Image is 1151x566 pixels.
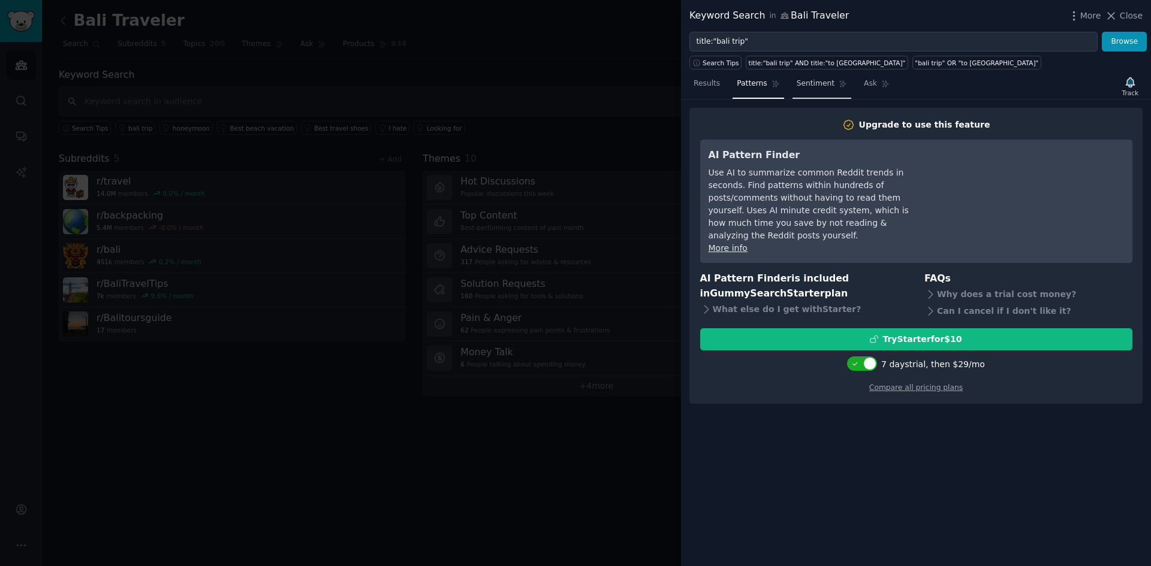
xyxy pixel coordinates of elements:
[700,301,908,317] div: What else do I get with Starter ?
[793,74,851,99] a: Sentiment
[733,74,784,99] a: Patterns
[710,287,824,299] span: GummySearch Starter
[881,358,985,371] div: 7 days trial, then $ 29 /mo
[749,59,906,67] div: title:"bali trip" AND title:"to [GEOGRAPHIC_DATA]"
[944,148,1124,238] iframe: YouTube video player
[797,78,834,89] span: Sentiment
[1080,10,1101,22] span: More
[869,383,963,392] a: Compare all pricing plans
[1068,10,1101,22] button: More
[1102,32,1147,52] button: Browse
[1120,10,1143,22] span: Close
[924,271,1132,286] h3: FAQs
[1118,74,1143,99] button: Track
[700,271,908,301] h3: AI Pattern Finder is included in plan
[769,11,776,22] span: in
[924,303,1132,320] div: Can I cancel if I don't like it?
[689,56,742,69] button: Search Tips
[694,78,720,89] span: Results
[689,74,724,99] a: Results
[709,167,927,242] div: Use AI to summarize common Reddit trends in seconds. Find patterns within hundreds of posts/comme...
[703,59,739,67] span: Search Tips
[924,286,1132,303] div: Why does a trial cost money?
[860,74,894,99] a: Ask
[1105,10,1143,22] button: Close
[882,333,962,346] div: Try Starter for $10
[746,56,908,69] a: title:"bali trip" AND title:"to [GEOGRAPHIC_DATA]"
[689,32,1098,52] input: Try a keyword related to your business
[700,328,1132,350] button: TryStarterfor$10
[689,8,849,23] div: Keyword Search Bali Traveler
[864,78,877,89] span: Ask
[912,56,1041,69] a: "bali trip" OR "to [GEOGRAPHIC_DATA]"
[709,148,927,163] h3: AI Pattern Finder
[737,78,767,89] span: Patterns
[915,59,1038,67] div: "bali trip" OR "to [GEOGRAPHIC_DATA]"
[859,119,990,131] div: Upgrade to use this feature
[1122,89,1138,97] div: Track
[709,243,748,253] a: More info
